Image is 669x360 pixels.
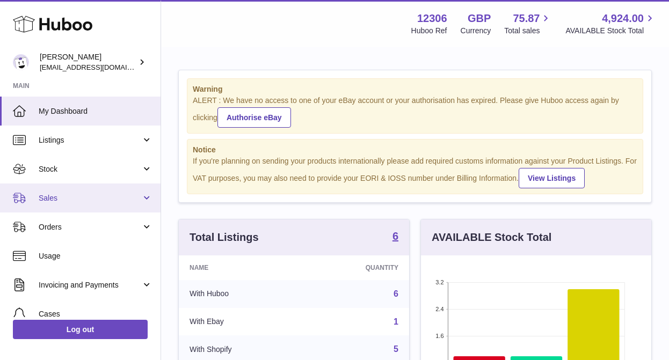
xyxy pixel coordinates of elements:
a: Log out [13,320,148,339]
th: Quantity [303,255,409,280]
span: [EMAIL_ADDRESS][DOMAIN_NAME] [40,63,158,71]
span: Stock [39,164,141,174]
h3: AVAILABLE Stock Total [432,230,551,245]
strong: Warning [193,84,637,94]
td: With Ebay [179,308,303,336]
text: 2.4 [435,306,443,312]
span: 4,924.00 [602,11,644,26]
a: View Listings [519,168,585,188]
img: hello@otect.co [13,54,29,70]
span: Sales [39,193,141,203]
div: If you're planning on sending your products internationally please add required customs informati... [193,156,637,188]
span: Total sales [504,26,552,36]
span: AVAILABLE Stock Total [565,26,656,36]
a: 5 [394,344,398,354]
span: Invoicing and Payments [39,280,141,290]
span: Orders [39,222,141,232]
strong: Notice [193,145,637,155]
a: 1 [394,317,398,326]
div: [PERSON_NAME] [40,52,136,72]
a: 75.87 Total sales [504,11,552,36]
td: With Huboo [179,280,303,308]
a: Authorise eBay [217,107,291,128]
span: Cases [39,309,152,319]
div: Huboo Ref [411,26,447,36]
strong: GBP [468,11,491,26]
a: 6 [392,231,398,244]
span: My Dashboard [39,106,152,116]
text: 3.2 [435,279,443,285]
text: 1.6 [435,333,443,339]
span: Listings [39,135,141,145]
div: Currency [461,26,491,36]
th: Name [179,255,303,280]
strong: 12306 [417,11,447,26]
span: Usage [39,251,152,261]
a: 6 [394,289,398,298]
h3: Total Listings [190,230,259,245]
a: 4,924.00 AVAILABLE Stock Total [565,11,656,36]
strong: 6 [392,231,398,241]
span: 75.87 [513,11,540,26]
div: ALERT : We have no access to one of your eBay account or your authorisation has expired. Please g... [193,95,637,128]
